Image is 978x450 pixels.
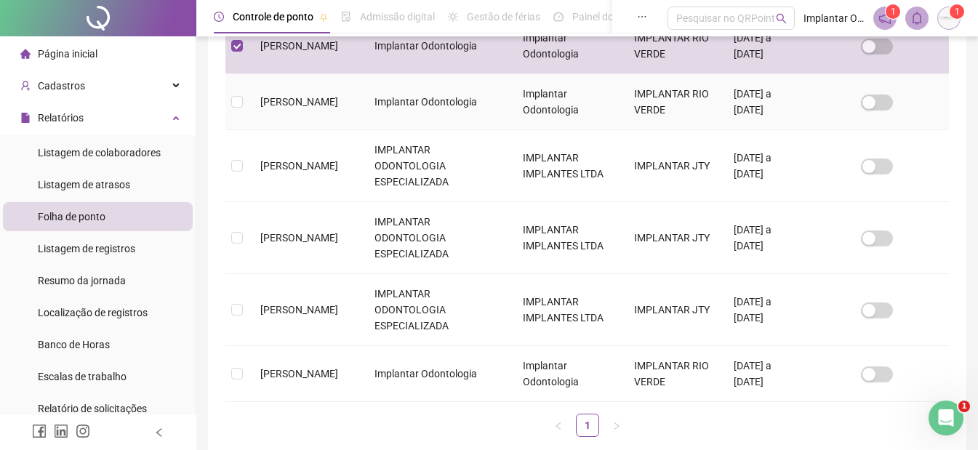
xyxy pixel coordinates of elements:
span: left [554,422,563,430]
li: Próxima página [605,414,628,437]
span: search [776,13,787,24]
td: Implantar Odontologia [363,74,511,130]
td: IMPLANTAR JTY [622,130,722,202]
iframe: Intercom live chat [929,401,963,435]
li: Página anterior [547,414,570,437]
li: 1 [576,414,599,437]
button: left [547,414,570,437]
td: IMPLANTAR JTY [622,274,722,346]
td: IMPLANTAR IMPLANTES LTDA [511,202,622,274]
span: sun [448,12,458,22]
span: Escalas de trabalho [38,371,127,382]
span: Página inicial [38,48,97,60]
td: IMPLANTAR RIO VERDE [622,18,722,74]
sup: Atualize o seu contato no menu Meus Dados [950,4,964,19]
td: [DATE] a [DATE] [722,346,806,402]
span: ellipsis [637,12,647,22]
td: [DATE] a [DATE] [722,130,806,202]
td: [DATE] a [DATE] [722,202,806,274]
span: 1 [958,401,970,412]
span: Listagem de registros [38,243,135,254]
span: Banco de Horas [38,339,110,350]
span: bell [910,12,923,25]
span: Admissão digital [360,11,435,23]
span: linkedin [54,424,68,438]
span: 1 [891,7,896,17]
td: IMPLANTAR ODONTOLOGIA ESPECIALIZADA [363,130,511,202]
span: [PERSON_NAME] [260,160,338,172]
span: user-add [20,81,31,91]
span: right [612,422,621,430]
td: IMPLANTAR IMPLANTES LTDA [511,274,622,346]
span: left [154,427,164,438]
span: Resumo da jornada [38,275,126,286]
button: right [605,414,628,437]
span: clock-circle [214,12,224,22]
span: [PERSON_NAME] [260,96,338,108]
td: [DATE] a [DATE] [722,74,806,130]
span: [PERSON_NAME] [260,40,338,52]
span: Listagem de atrasos [38,179,130,190]
span: Folha de ponto [38,211,105,222]
td: Implantar Odontologia [363,346,511,402]
td: IMPLANTAR ODONTOLOGIA ESPECIALIZADA [363,202,511,274]
td: IMPLANTAR ODONTOLOGIA ESPECIALIZADA [363,274,511,346]
td: Implantar Odontologia [363,18,511,74]
td: IMPLANTAR IMPLANTES LTDA [511,130,622,202]
td: Implantar Odontologia [511,74,622,130]
span: home [20,49,31,59]
span: Cadastros [38,80,85,92]
span: Relatório de solicitações [38,403,147,414]
td: Implantar Odontologia [511,18,622,74]
td: Implantar Odontologia [511,346,622,402]
td: IMPLANTAR RIO VERDE [622,74,722,130]
span: [PERSON_NAME] [260,232,338,244]
span: dashboard [553,12,564,22]
td: [DATE] a [DATE] [722,18,806,74]
span: Controle de ponto [233,11,313,23]
td: IMPLANTAR JTY [622,202,722,274]
span: Localização de registros [38,307,148,318]
span: pushpin [319,13,328,22]
span: file [20,113,31,123]
span: [PERSON_NAME] [260,368,338,379]
span: 1 [955,7,960,17]
span: Relatórios [38,112,84,124]
td: IMPLANTAR RIO VERDE [622,346,722,402]
span: facebook [32,424,47,438]
span: Painel do DP [572,11,629,23]
span: Listagem de colaboradores [38,147,161,158]
span: notification [878,12,891,25]
span: instagram [76,424,90,438]
span: Implantar Odontologia [803,10,865,26]
span: Gestão de férias [467,11,540,23]
img: 50921 [938,7,960,29]
span: [PERSON_NAME] [260,304,338,316]
td: [DATE] a [DATE] [722,274,806,346]
span: file-done [341,12,351,22]
a: 1 [577,414,598,436]
sup: 1 [886,4,900,19]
